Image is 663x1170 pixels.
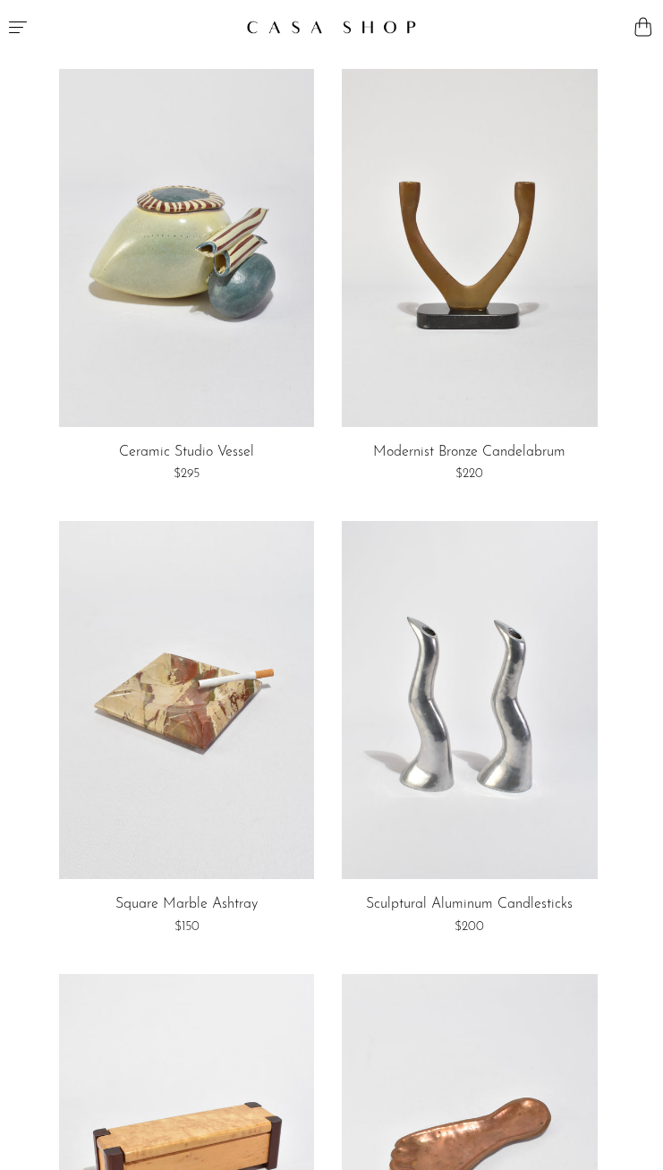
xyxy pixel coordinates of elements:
[174,467,200,481] span: $295
[455,920,484,934] span: $200
[174,920,200,934] span: $150
[455,467,483,481] span: $220
[115,897,258,913] a: Square Marble Ashtray
[119,445,254,461] a: Ceramic Studio Vessel
[373,445,565,461] a: Modernist Bronze Candelabrum
[366,897,573,913] a: Sculptural Aluminum Candlesticks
